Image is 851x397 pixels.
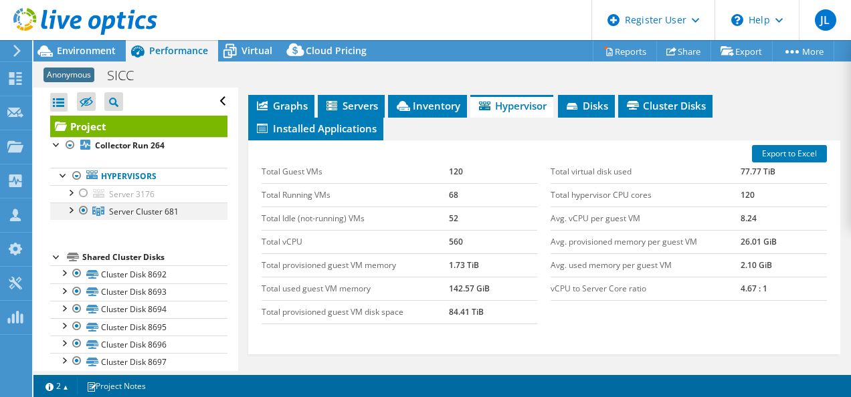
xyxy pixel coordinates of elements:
span: Servers [324,99,378,112]
h1: SICC [101,68,155,83]
span: Anonymous [43,68,94,82]
span: Hypervisor [477,99,547,112]
a: Share [656,41,711,61]
a: Cluster Disk 8692 [50,265,227,283]
a: Server Cluster 681 [50,203,227,220]
a: Hypervisors [50,168,227,185]
td: Total Guest VMs [262,160,449,184]
td: Total provisioned guest VM disk space [262,300,449,323]
td: Total used guest VM memory [262,277,449,300]
td: Avg. vCPU per guest VM [551,207,740,230]
a: Cluster Disk 8693 [50,283,227,301]
span: Disks [565,99,608,112]
a: Cluster Disk 8694 [50,301,227,318]
a: 2 [36,378,78,394]
span: Performance [149,44,208,57]
td: 560 [449,230,537,253]
span: Inventory [395,99,460,112]
span: Virtual [242,44,272,57]
div: Shared Cluster Disks [82,249,227,265]
td: 77.77 TiB [741,160,827,184]
b: Collector Run 264 [95,140,165,151]
a: Cluster Disk 8695 [50,318,227,336]
span: Environment [57,44,116,57]
td: 2.10 GiB [741,253,827,277]
span: Graphs [255,99,308,112]
td: 26.01 GiB [741,230,827,253]
td: 120 [449,160,537,184]
span: Cluster Disks [625,99,706,112]
a: Export to Excel [752,145,827,162]
td: 1.73 TiB [449,253,537,277]
td: 52 [449,207,537,230]
td: Avg. used memory per guest VM [551,253,740,277]
td: 8.24 [741,207,827,230]
td: Avg. provisioned memory per guest VM [551,230,740,253]
span: Server Cluster 681 [109,206,179,217]
span: Cloud Pricing [306,44,367,57]
a: Project [50,116,227,137]
td: Total hypervisor CPU cores [551,183,740,207]
td: 68 [449,183,537,207]
td: vCPU to Server Core ratio [551,277,740,300]
span: JL [815,9,836,31]
svg: \n [731,14,743,26]
a: Project Notes [77,378,155,394]
span: Installed Applications [255,122,377,135]
td: Total Running VMs [262,183,449,207]
td: 4.67 : 1 [741,277,827,300]
a: Cluster Disk 8697 [50,353,227,370]
a: More [772,41,834,61]
td: Total virtual disk used [551,160,740,184]
a: Collector Run 264 [50,137,227,154]
a: Export [711,41,773,61]
a: Server 3176 [50,185,227,203]
span: Server 3176 [109,188,155,200]
td: Total Idle (not-running) VMs [262,207,449,230]
td: Total provisioned guest VM memory [262,253,449,277]
td: Total vCPU [262,230,449,253]
td: 84.41 TiB [449,300,537,323]
td: 142.57 GiB [449,277,537,300]
a: Cluster Disk 8696 [50,336,227,353]
td: 120 [741,183,827,207]
a: Cluster Disk 8698 [50,371,227,388]
a: Reports [593,41,657,61]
